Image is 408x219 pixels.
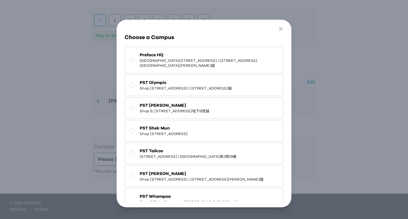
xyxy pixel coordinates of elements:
[125,120,283,141] button: PST Shek MunShop [STREET_ADDRESS]
[140,102,209,109] span: PST [PERSON_NAME]
[140,52,278,58] span: Preface HQ
[140,148,236,154] span: PST Taikoo
[140,154,236,159] span: [STREET_ADDRESS] | [GEOGRAPHIC_DATA]第3期19樓
[125,165,283,187] button: PST [PERSON_NAME]Shop [STREET_ADDRESS] | [STREET_ADDRESS][PERSON_NAME]舖
[125,97,283,119] button: PST [PERSON_NAME]Shop B, [STREET_ADDRESS]地下B號舖
[140,131,188,136] span: Shop [STREET_ADDRESS]
[140,86,232,91] span: Shop [STREET_ADDRESS] | [STREET_ADDRESS]舖
[125,143,283,164] button: PST Taikoo[STREET_ADDRESS] | [GEOGRAPHIC_DATA]第3期19樓
[125,74,283,96] button: PST OlympicShop [STREET_ADDRESS] | [STREET_ADDRESS]舖
[140,109,209,113] span: Shop B, [STREET_ADDRESS]地下B號舖
[140,171,263,177] span: PST [PERSON_NAME]
[125,33,283,42] h3: Choose a Campus
[140,58,278,68] span: [GEOGRAPHIC_DATA][STREET_ADDRESS] | [STREET_ADDRESS][GEOGRAPHIC_DATA][PERSON_NAME]舖
[140,177,263,182] span: Shop [STREET_ADDRESS] | [STREET_ADDRESS][PERSON_NAME]舖
[140,125,188,131] span: PST Shek Mun
[140,80,232,86] span: PST Olympic
[125,47,283,73] button: Preface HQ[GEOGRAPHIC_DATA][STREET_ADDRESS] | [STREET_ADDRESS][GEOGRAPHIC_DATA][PERSON_NAME]舖
[140,193,278,200] span: PST Whampoa
[140,200,278,214] span: Shop B65, 1st Basement, [GEOGRAPHIC_DATA] (Site 11), [GEOGRAPHIC_DATA], [GEOGRAPHIC_DATA] | [GEOG...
